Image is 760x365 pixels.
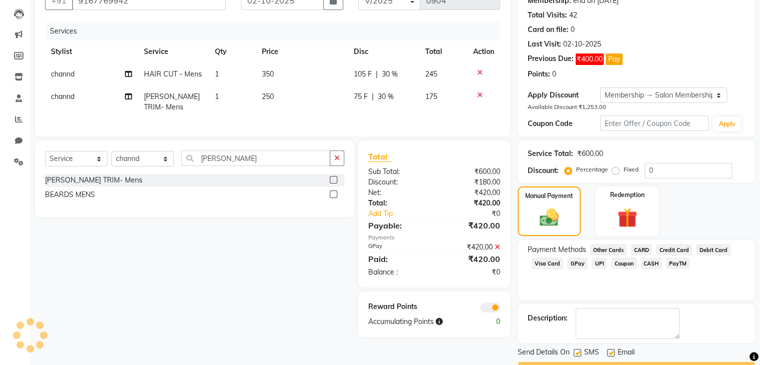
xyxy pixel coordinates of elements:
[713,116,741,131] button: Apply
[631,244,652,255] span: CARD
[528,118,600,129] div: Coupon Code
[576,165,608,174] label: Percentage
[361,219,434,231] div: Payable:
[606,53,623,65] button: Pay
[518,347,570,359] span: Send Details On
[434,267,508,277] div: ₹0
[624,165,639,174] label: Fixed
[378,91,394,102] span: 30 %
[528,148,573,159] div: Service Total:
[382,69,398,79] span: 30 %
[361,208,446,219] a: Add Tip
[577,148,603,159] div: ₹600.00
[209,40,256,63] th: Qty
[610,190,645,199] label: Redemption
[376,69,378,79] span: |
[419,40,467,63] th: Total
[434,219,508,231] div: ₹420.00
[525,191,573,200] label: Manual Payment
[215,69,219,78] span: 1
[532,257,564,269] span: Visa Card
[348,40,419,63] th: Disc
[600,115,709,131] input: Enter Offer / Coupon Code
[425,92,437,101] span: 175
[361,166,434,177] div: Sub Total:
[618,347,635,359] span: Email
[611,257,637,269] span: Coupon
[144,69,202,78] span: HAIR CUT - Mens
[528,39,561,49] div: Last Visit:
[45,40,138,63] th: Stylist
[528,10,567,20] div: Total Visits:
[656,244,692,255] span: Credit Card
[51,69,74,78] span: channd
[46,22,508,40] div: Services
[361,177,434,187] div: Discount:
[528,103,745,111] div: Available Discount ₹1,253.00
[584,347,599,359] span: SMS
[215,92,219,101] span: 1
[434,187,508,198] div: ₹420.00
[563,39,601,49] div: 02-10-2025
[666,257,690,269] span: PayTM
[528,90,600,100] div: Apply Discount
[446,208,507,219] div: ₹0
[528,24,569,35] div: Card on file:
[45,175,142,185] div: [PERSON_NAME] TRIM- Mens
[611,205,644,230] img: _gift.svg
[471,316,507,327] div: 0
[434,177,508,187] div: ₹180.00
[569,10,577,20] div: 42
[434,198,508,208] div: ₹420.00
[368,233,500,242] div: Payments
[368,151,391,162] span: Total
[51,92,74,101] span: channd
[528,69,550,79] div: Points:
[528,53,574,65] div: Previous Due:
[45,189,95,200] div: BEARDS MENS
[361,242,434,252] div: GPay
[467,40,500,63] th: Action
[354,69,372,79] span: 105 F
[528,165,559,176] div: Discount:
[181,150,330,166] input: Search or Scan
[571,24,575,35] div: 0
[361,187,434,198] div: Net:
[552,69,556,79] div: 0
[361,198,434,208] div: Total:
[372,91,374,102] span: |
[534,206,565,228] img: _cash.svg
[262,69,274,78] span: 350
[256,40,348,63] th: Price
[262,92,274,101] span: 250
[138,40,209,63] th: Service
[576,53,604,65] span: ₹400.00
[434,166,508,177] div: ₹600.00
[361,267,434,277] div: Balance :
[590,244,627,255] span: Other Cards
[354,91,368,102] span: 75 F
[361,316,471,327] div: Accumulating Points
[641,257,662,269] span: CASH
[567,257,588,269] span: GPay
[696,244,731,255] span: Debit Card
[434,253,508,265] div: ₹420.00
[361,301,434,312] div: Reward Points
[434,242,508,252] div: ₹420.00
[425,69,437,78] span: 245
[361,253,434,265] div: Paid:
[528,244,586,255] span: Payment Methods
[592,257,607,269] span: UPI
[528,313,568,323] div: Description:
[144,92,200,111] span: [PERSON_NAME] TRIM- Mens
